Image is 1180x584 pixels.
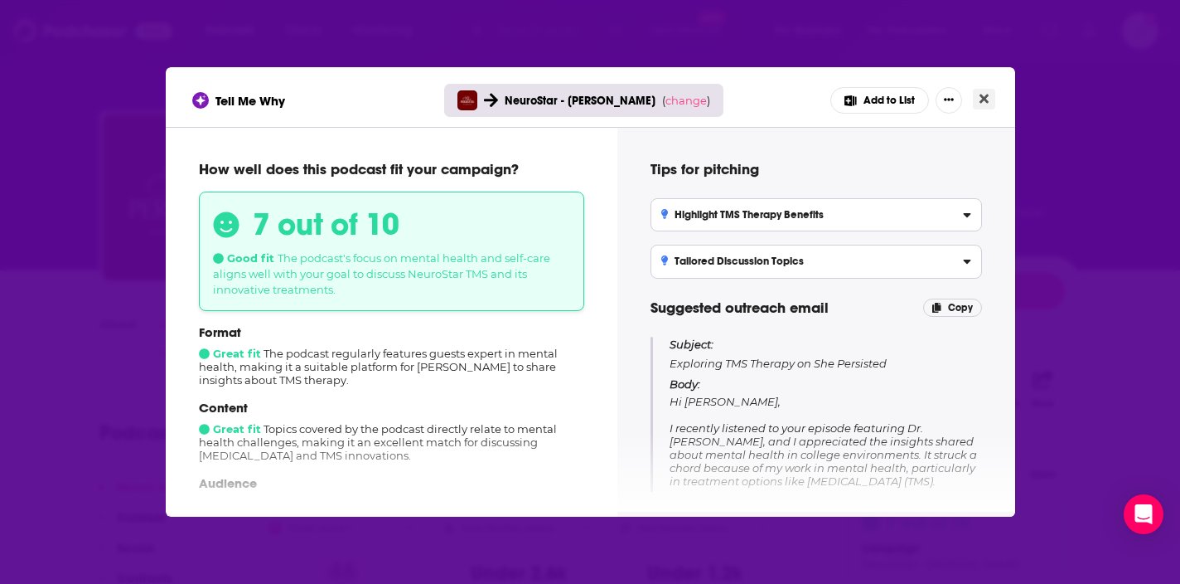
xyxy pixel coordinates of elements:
[199,324,584,340] p: Format
[199,347,261,360] span: Great fit
[948,302,973,314] span: Copy
[253,206,399,243] h3: 7 out of 10
[213,251,274,265] span: Good fit
[661,255,805,267] h3: Tailored Discussion Topics
[665,94,707,107] span: change
[650,160,982,178] h4: Tips for pitching
[936,87,962,114] button: Show More Button
[215,93,285,109] span: Tell Me Why
[830,87,929,114] button: Add to List
[199,475,584,551] div: The podcast's largely [DEMOGRAPHIC_DATA] audience, predominantly Gen Z, engages with mental healt...
[213,251,550,296] span: The podcast's focus on mental health and self-care aligns well with your goal to discuss NeuroSta...
[199,324,584,387] div: The podcast regularly features guests expert in mental health, making it a suitable platform for ...
[1124,494,1163,534] div: Open Intercom Messenger
[973,89,995,109] button: Close
[195,95,206,106] img: tell me why sparkle
[505,94,655,108] span: NeuroStar - [PERSON_NAME]
[199,475,584,491] p: Audience
[661,209,825,221] h3: Highlight TMS Therapy Benefits
[457,90,477,110] img: she persisted | mental health, self-care, psychology, gen z, dbt, depression, anxiety, growth
[199,400,584,416] p: Content
[199,160,584,178] p: How well does this podcast fit your campaign?
[199,400,584,462] div: Topics covered by the podcast directly relate to mental health challenges, making it an excellent...
[670,337,713,352] span: Subject:
[670,377,700,391] span: Body:
[199,422,261,436] span: Great fit
[650,299,829,317] span: Suggested outreach email
[670,337,982,371] p: Exploring TMS Therapy on She Persisted
[662,94,710,107] span: ( )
